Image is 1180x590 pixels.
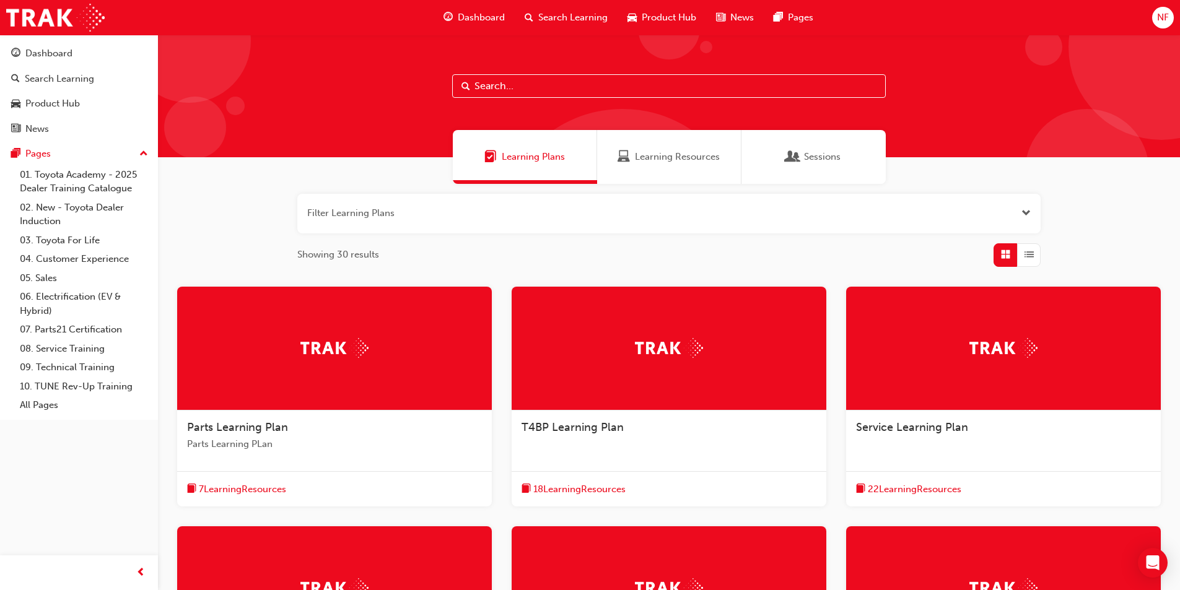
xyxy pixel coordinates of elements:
[522,420,624,434] span: T4BP Learning Plan
[297,248,379,262] span: Showing 30 results
[15,396,153,415] a: All Pages
[5,92,153,115] a: Product Hub
[25,72,94,86] div: Search Learning
[730,11,754,25] span: News
[461,79,470,93] span: Search
[635,338,703,357] img: Trak
[25,122,49,136] div: News
[1021,206,1031,220] button: Open the filter
[741,130,886,184] a: SessionsSessions
[774,10,783,25] span: pages-icon
[300,338,369,357] img: Trak
[856,420,968,434] span: Service Learning Plan
[136,565,146,581] span: prev-icon
[6,4,105,32] img: Trak
[453,130,597,184] a: Learning PlansLearning Plans
[512,287,826,507] a: TrakT4BP Learning Planbook-icon18LearningResources
[11,149,20,160] span: pages-icon
[444,10,453,25] span: guage-icon
[15,377,153,396] a: 10. TUNE Rev-Up Training
[522,482,531,497] span: book-icon
[199,482,286,497] span: 7 Learning Resources
[187,437,482,451] span: Parts Learning PLan
[5,42,153,65] a: Dashboard
[1152,7,1174,28] button: NF
[856,482,961,497] button: book-icon22LearningResources
[15,198,153,231] a: 02. New - Toyota Dealer Induction
[856,482,865,497] span: book-icon
[11,48,20,59] span: guage-icon
[618,150,630,164] span: Learning Resources
[764,5,823,30] a: pages-iconPages
[11,124,20,135] span: news-icon
[5,40,153,142] button: DashboardSearch LearningProduct HubNews
[525,10,533,25] span: search-icon
[533,482,626,497] span: 18 Learning Resources
[434,5,515,30] a: guage-iconDashboard
[187,482,196,497] span: book-icon
[635,150,720,164] span: Learning Resources
[5,142,153,165] button: Pages
[139,146,148,162] span: up-icon
[187,482,286,497] button: book-icon7LearningResources
[846,287,1161,507] a: TrakService Learning Planbook-icon22LearningResources
[868,482,961,497] span: 22 Learning Resources
[15,287,153,320] a: 06. Electrification (EV & Hybrid)
[1025,248,1034,262] span: List
[716,10,725,25] span: news-icon
[187,420,288,434] span: Parts Learning Plan
[15,269,153,288] a: 05. Sales
[502,150,565,164] span: Learning Plans
[15,320,153,339] a: 07. Parts21 Certification
[1001,248,1010,262] span: Grid
[706,5,764,30] a: news-iconNews
[538,11,608,25] span: Search Learning
[597,130,741,184] a: Learning ResourcesLearning Resources
[15,165,153,198] a: 01. Toyota Academy - 2025 Dealer Training Catalogue
[787,150,799,164] span: Sessions
[1157,11,1169,25] span: NF
[25,46,72,61] div: Dashboard
[15,358,153,377] a: 09. Technical Training
[627,10,637,25] span: car-icon
[788,11,813,25] span: Pages
[1138,548,1168,578] div: Open Intercom Messenger
[11,74,20,85] span: search-icon
[11,98,20,110] span: car-icon
[15,249,153,269] a: 04. Customer Experience
[484,150,497,164] span: Learning Plans
[25,97,80,111] div: Product Hub
[522,482,626,497] button: book-icon18LearningResources
[5,118,153,141] a: News
[5,67,153,90] a: Search Learning
[804,150,841,164] span: Sessions
[515,5,618,30] a: search-iconSearch Learning
[25,147,51,161] div: Pages
[618,5,706,30] a: car-iconProduct Hub
[177,287,492,507] a: TrakParts Learning PlanParts Learning PLanbook-icon7LearningResources
[969,338,1038,357] img: Trak
[452,74,886,98] input: Search...
[15,231,153,250] a: 03. Toyota For Life
[642,11,696,25] span: Product Hub
[15,339,153,358] a: 08. Service Training
[458,11,505,25] span: Dashboard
